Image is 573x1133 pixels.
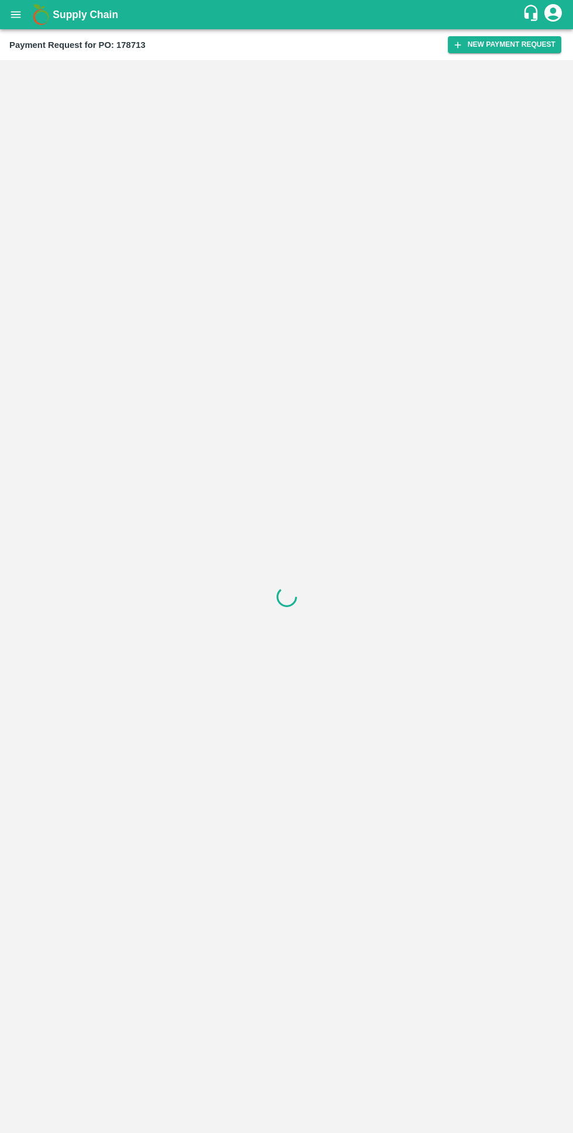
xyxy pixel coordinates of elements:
[522,4,543,25] div: customer-support
[29,3,53,26] img: logo
[2,1,29,28] button: open drawer
[9,40,146,50] b: Payment Request for PO: 178713
[543,2,564,27] div: account of current user
[448,36,561,53] button: New Payment Request
[53,9,118,20] b: Supply Chain
[53,6,522,23] a: Supply Chain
